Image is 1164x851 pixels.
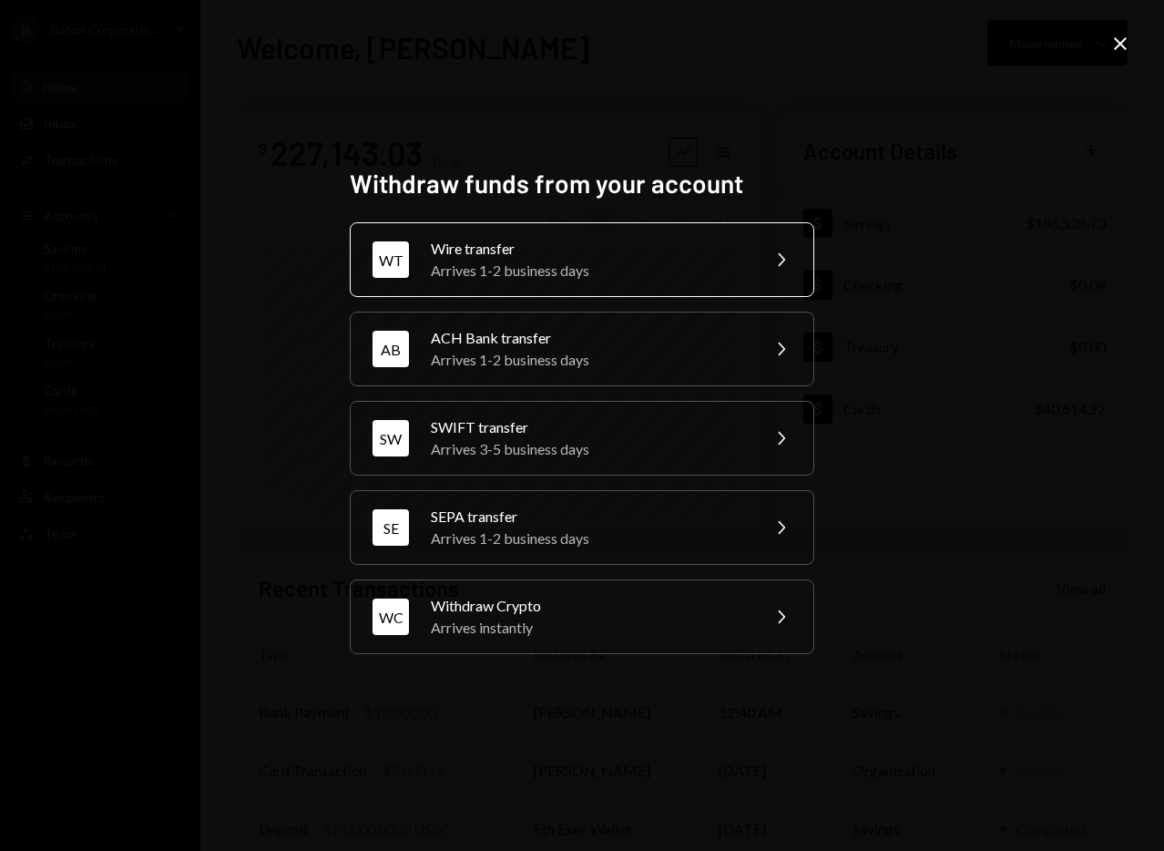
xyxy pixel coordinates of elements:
[373,599,409,635] div: WC
[373,331,409,367] div: AB
[431,260,748,282] div: Arrives 1-2 business days
[373,509,409,546] div: SE
[373,420,409,456] div: SW
[350,579,814,654] button: WCWithdraw CryptoArrives instantly
[431,506,748,528] div: SEPA transfer
[373,241,409,278] div: WT
[431,617,748,639] div: Arrives instantly
[431,349,748,371] div: Arrives 1-2 business days
[431,438,748,460] div: Arrives 3-5 business days
[431,595,748,617] div: Withdraw Crypto
[350,312,814,386] button: ABACH Bank transferArrives 1-2 business days
[350,401,814,476] button: SWSWIFT transferArrives 3-5 business days
[350,490,814,565] button: SESEPA transferArrives 1-2 business days
[431,416,748,438] div: SWIFT transfer
[431,327,748,349] div: ACH Bank transfer
[350,166,814,201] h2: Withdraw funds from your account
[350,222,814,297] button: WTWire transferArrives 1-2 business days
[431,528,748,549] div: Arrives 1-2 business days
[431,238,748,260] div: Wire transfer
